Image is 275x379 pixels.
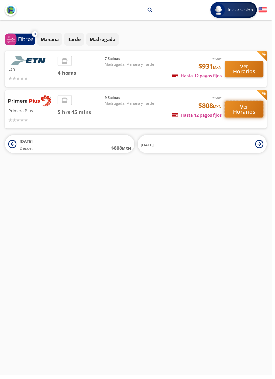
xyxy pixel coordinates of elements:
[106,96,156,102] span: 9 Salidas
[5,4,17,16] button: back
[68,36,82,43] p: Tarde
[8,66,55,74] p: Etn
[20,140,33,146] span: [DATE]
[174,113,224,119] span: Hasta 12 pagos fijos
[106,102,156,108] span: Madrugada, Mañana y Tarde
[58,70,106,78] span: 4 horas
[8,108,55,116] p: Primera Plus
[228,7,259,13] span: Iniciar sesión
[65,33,85,46] button: Tarde
[106,57,156,62] span: 7 Salidas
[34,32,36,37] span: 0
[216,66,224,71] small: MXN
[106,62,156,68] span: Madrugada, Mañana y Tarde
[174,74,224,80] span: Hasta 12 pagos fijos
[214,57,224,62] em: desde:
[201,102,224,112] span: $808
[228,62,267,78] button: Ver Horarios
[8,57,52,66] img: Etn
[58,110,106,117] span: 5 hrs 45 mins
[37,33,63,46] button: Mañana
[228,102,267,119] button: Ver Horarios
[91,36,117,43] p: Madrugada
[18,36,34,44] p: Filtros
[97,7,144,14] p: [GEOGRAPHIC_DATA]
[139,137,270,155] button: [DATE]
[20,147,33,153] span: Desde:
[216,105,224,110] small: MXN
[74,7,89,14] p: Celaya
[143,144,156,149] span: [DATE]
[262,6,270,14] button: English
[201,62,224,72] span: $931
[5,34,36,46] button: 0Filtros
[5,137,136,155] button: [DATE]Desde:$808MXN
[8,96,52,108] img: Primera Plus
[113,146,133,153] span: $ 808
[214,96,224,101] em: desde:
[87,33,120,46] button: Madrugada
[124,148,133,153] small: MXN
[41,36,59,43] p: Mañana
